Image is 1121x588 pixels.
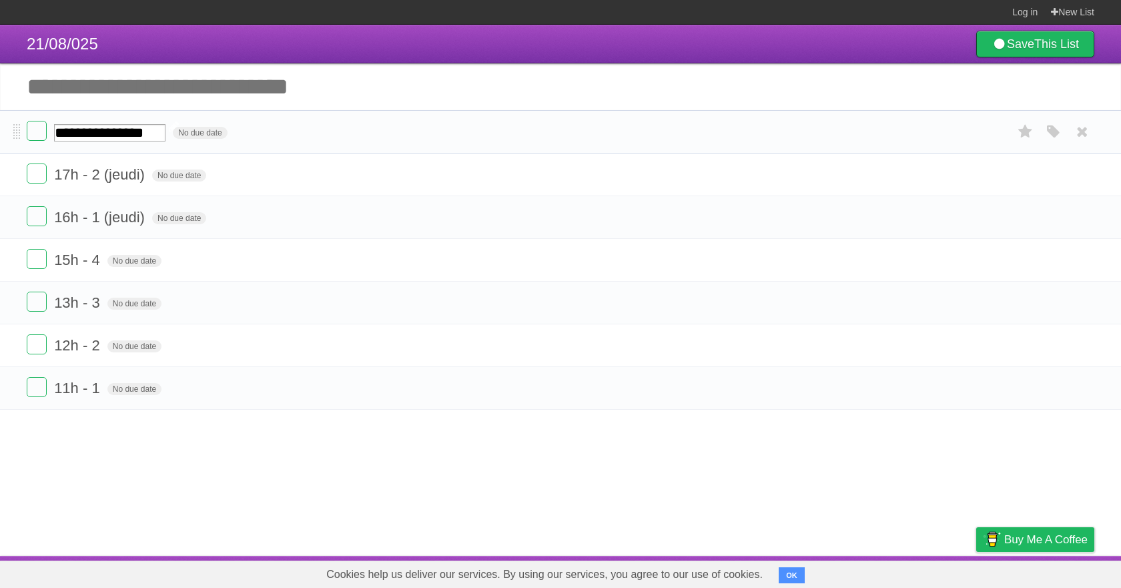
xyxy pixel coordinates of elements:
[107,340,161,352] span: No due date
[107,298,161,310] span: No due date
[27,206,47,226] label: Done
[27,121,47,141] label: Done
[27,35,98,53] span: 21/08/025
[27,164,47,184] label: Done
[976,31,1094,57] a: SaveThis List
[1013,121,1038,143] label: Star task
[799,559,827,585] a: About
[152,170,206,182] span: No due date
[313,561,776,588] span: Cookies help us deliver our services. By using our services, you agree to our use of cookies.
[27,249,47,269] label: Done
[843,559,897,585] a: Developers
[913,559,943,585] a: Terms
[779,567,805,583] button: OK
[54,166,148,183] span: 17h - 2 (jeudi)
[983,528,1001,551] img: Buy me a coffee
[27,334,47,354] label: Done
[54,294,103,311] span: 13h - 3
[1004,528,1088,551] span: Buy me a coffee
[54,209,148,226] span: 16h - 1 (jeudi)
[54,337,103,354] span: 12h - 2
[1010,559,1094,585] a: Suggest a feature
[152,212,206,224] span: No due date
[107,383,161,395] span: No due date
[54,252,103,268] span: 15h - 4
[54,380,103,396] span: 11h - 1
[27,377,47,397] label: Done
[1034,37,1079,51] b: This List
[107,255,161,267] span: No due date
[959,559,994,585] a: Privacy
[27,292,47,312] label: Done
[976,527,1094,552] a: Buy me a coffee
[173,127,227,139] span: No due date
